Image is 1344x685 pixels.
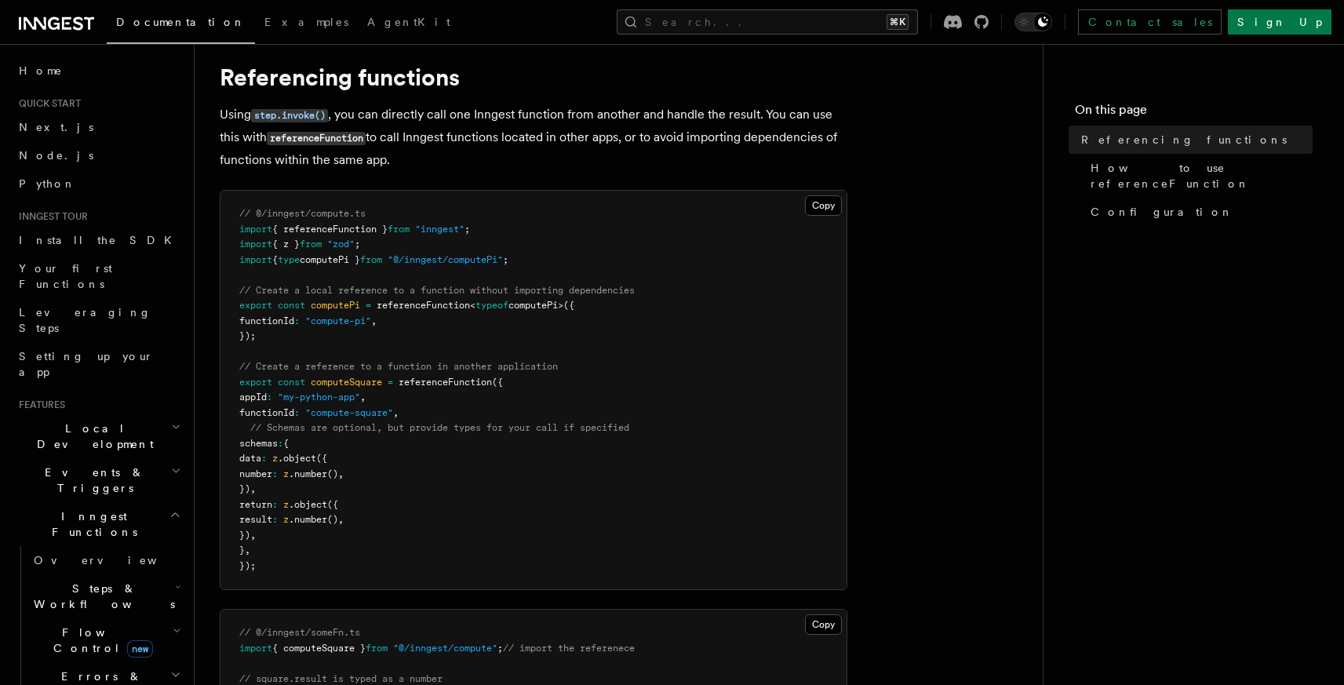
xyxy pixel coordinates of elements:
span: , [245,545,250,556]
span: z [283,514,289,525]
span: Inngest Functions [13,508,169,540]
span: "zod" [327,239,355,250]
span: ({ [316,453,327,464]
span: import [239,643,272,654]
a: step.invoke() [251,107,328,122]
span: Install the SDK [19,234,181,246]
button: Events & Triggers [13,458,184,502]
span: Events & Triggers [13,465,171,496]
span: { referenceFunction } [272,224,388,235]
span: new [127,640,153,658]
span: z [283,499,289,510]
span: appId [239,392,267,403]
button: Inngest Functions [13,502,184,546]
span: referenceFunction [377,300,470,311]
span: import [239,239,272,250]
span: , [250,483,256,494]
a: How to use referenceFunction [1084,154,1313,198]
span: , [393,407,399,418]
span: () [327,514,338,525]
span: Documentation [116,16,246,28]
span: : [261,453,267,464]
span: () [327,468,338,479]
span: , [250,530,256,541]
span: < [470,300,475,311]
span: export [239,377,272,388]
span: .object [289,499,327,510]
a: Examples [255,5,358,42]
span: import [239,254,272,265]
span: AgentKit [367,16,450,28]
span: : [272,514,278,525]
span: = [388,377,393,388]
span: // import the referenece [503,643,635,654]
span: data [239,453,261,464]
span: { [283,438,289,449]
span: } [239,545,245,556]
span: Examples [264,16,348,28]
a: Documentation [107,5,255,44]
span: Referencing functions [1081,132,1287,148]
span: Quick start [13,97,81,110]
a: Overview [27,546,184,574]
span: Python [19,177,76,190]
a: Python [13,169,184,198]
button: Local Development [13,414,184,458]
span: { z } [272,239,300,250]
button: Toggle dark mode [1014,13,1052,31]
code: step.invoke() [251,109,328,122]
span: { computeSquare } [272,643,366,654]
span: // Create a reference to a function in another application [239,361,558,372]
a: Home [13,56,184,85]
span: // @/inngest/someFn.ts [239,627,360,638]
span: ; [503,254,508,265]
span: schemas [239,438,278,449]
span: Inngest tour [13,210,88,223]
span: type [278,254,300,265]
span: Steps & Workflows [27,581,175,612]
span: Configuration [1091,204,1233,220]
span: : [294,315,300,326]
code: referenceFunction [267,132,366,145]
span: ; [497,643,503,654]
h4: On this page [1075,100,1313,126]
span: , [338,514,344,525]
span: "@/inngest/compute" [393,643,497,654]
span: from [388,224,410,235]
span: // Create a local reference to a function without importing dependencies [239,285,635,296]
button: Steps & Workflows [27,574,184,618]
a: Node.js [13,141,184,169]
a: Referencing functions [1075,126,1313,154]
span: functionId [239,407,294,418]
span: How to use referenceFunction [1091,160,1313,191]
span: return [239,499,272,510]
span: Next.js [19,121,93,133]
span: from [360,254,382,265]
span: .number [289,514,327,525]
span: .object [278,453,316,464]
span: ({ [492,377,503,388]
span: referenceFunction [399,377,492,388]
button: Copy [805,195,842,216]
span: Leveraging Steps [19,306,151,334]
span: const [278,377,305,388]
span: functionId [239,315,294,326]
span: Home [19,63,63,78]
button: Copy [805,614,842,635]
span: Setting up your app [19,350,154,378]
span: : [267,392,272,403]
span: number [239,468,272,479]
span: .number [289,468,327,479]
span: }) [239,530,250,541]
span: : [272,468,278,479]
span: , [360,392,366,403]
span: , [338,468,344,479]
span: ; [355,239,360,250]
span: from [366,643,388,654]
a: Your first Functions [13,254,184,298]
a: Sign Up [1228,9,1331,35]
span: "inngest" [415,224,464,235]
span: computePi } [300,254,360,265]
h1: Referencing functions [220,63,847,91]
span: Features [13,399,65,411]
